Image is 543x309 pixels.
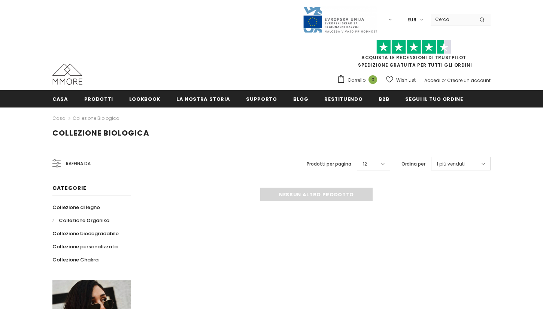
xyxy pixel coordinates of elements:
[405,90,463,107] a: Segui il tuo ordine
[303,6,377,33] img: Javni Razpis
[52,256,98,263] span: Collezione Chakra
[52,114,66,123] a: Casa
[376,40,451,54] img: Fidati di Pilot Stars
[129,90,160,107] a: Lookbook
[324,90,362,107] a: Restituendo
[437,160,465,168] span: I più venduti
[84,96,113,103] span: Prodotti
[424,77,440,84] a: Accedi
[246,90,277,107] a: supporto
[52,184,86,192] span: Categorie
[442,77,446,84] span: or
[293,96,309,103] span: Blog
[129,96,160,103] span: Lookbook
[246,96,277,103] span: supporto
[337,75,381,86] a: Carrello 0
[324,96,362,103] span: Restituendo
[52,214,109,227] a: Collezione Organika
[52,230,119,237] span: Collezione biodegradabile
[176,90,230,107] a: La nostra storia
[307,160,351,168] label: Prodotti per pagina
[52,204,100,211] span: Collezione di legno
[386,73,416,87] a: Wish List
[337,43,491,68] span: SPEDIZIONE GRATUITA PER TUTTI GLI ORDINI
[348,76,365,84] span: Carrello
[368,75,377,84] span: 0
[401,160,425,168] label: Ordina per
[176,96,230,103] span: La nostra storia
[431,14,474,25] input: Search Site
[293,90,309,107] a: Blog
[52,227,119,240] a: Collezione biodegradabile
[379,90,389,107] a: B2B
[84,90,113,107] a: Prodotti
[66,160,91,168] span: Raffina da
[52,128,149,138] span: Collezione biologica
[303,16,377,22] a: Javni Razpis
[405,96,463,103] span: Segui il tuo ordine
[407,16,416,24] span: EUR
[363,160,367,168] span: 12
[447,77,491,84] a: Creare un account
[52,96,68,103] span: Casa
[52,240,118,253] a: Collezione personalizzata
[73,115,119,121] a: Collezione biologica
[52,201,100,214] a: Collezione di legno
[59,217,109,224] span: Collezione Organika
[52,253,98,266] a: Collezione Chakra
[52,243,118,250] span: Collezione personalizzata
[396,76,416,84] span: Wish List
[361,54,466,61] a: Acquista le recensioni di TrustPilot
[52,64,82,85] img: Casi MMORE
[52,90,68,107] a: Casa
[379,96,389,103] span: B2B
